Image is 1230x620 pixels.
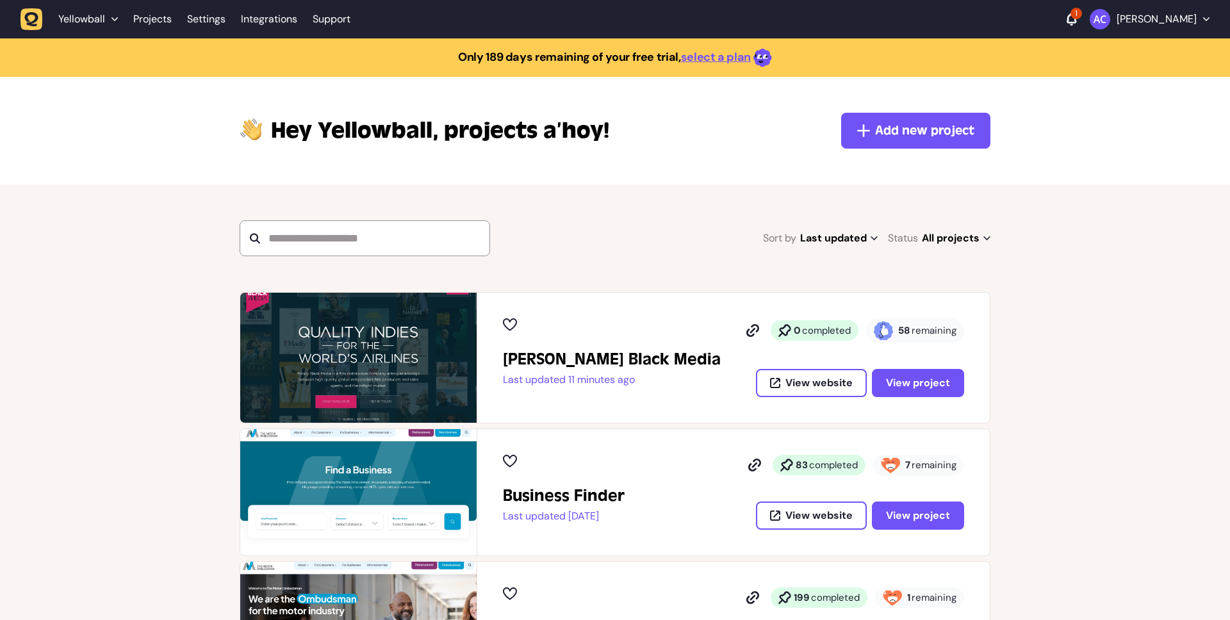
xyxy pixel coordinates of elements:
[785,510,853,521] span: View website
[241,8,297,31] a: Integrations
[756,369,867,397] button: View website
[796,459,808,471] strong: 83
[872,369,964,397] button: View project
[753,49,772,67] img: emoji
[794,591,810,604] strong: 199
[912,591,956,604] span: remaining
[133,8,172,31] a: Projects
[20,8,126,31] button: Yellowball
[240,115,263,142] img: hi-hand
[886,509,950,522] span: View project
[1070,8,1082,19] div: 1
[503,510,625,523] p: Last updated [DATE]
[841,113,990,149] button: Add new project
[912,459,956,471] span: remaining
[1117,13,1197,26] p: [PERSON_NAME]
[872,502,964,530] button: View project
[681,49,751,65] a: select a plan
[187,8,225,31] a: Settings
[240,293,477,423] img: Penny Black Media
[802,324,851,337] span: completed
[58,13,105,26] span: Yellowball
[809,459,858,471] span: completed
[898,324,910,337] strong: 58
[756,502,867,530] button: View website
[800,229,878,247] span: Last updated
[313,13,350,26] a: Support
[240,429,477,555] img: Business Finder
[458,49,681,65] strong: Only 189 days remaining of your free trial,
[503,485,625,506] h2: Business Finder
[271,115,609,146] p: projects a’hoy!
[922,229,990,247] span: All projects
[1090,9,1110,29] img: Ameet Chohan
[912,324,956,337] span: remaining
[1090,9,1209,29] button: [PERSON_NAME]
[886,376,950,389] span: View project
[794,324,801,337] strong: 0
[811,591,860,604] span: completed
[503,349,721,370] h2: Penny Black Media
[888,229,918,247] span: Status
[785,378,853,388] span: View website
[271,115,439,146] span: Yellowball
[503,373,721,386] p: Last updated 11 minutes ago
[905,459,910,471] strong: 7
[763,229,796,247] span: Sort by
[875,122,974,140] span: Add new project
[907,591,910,604] strong: 1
